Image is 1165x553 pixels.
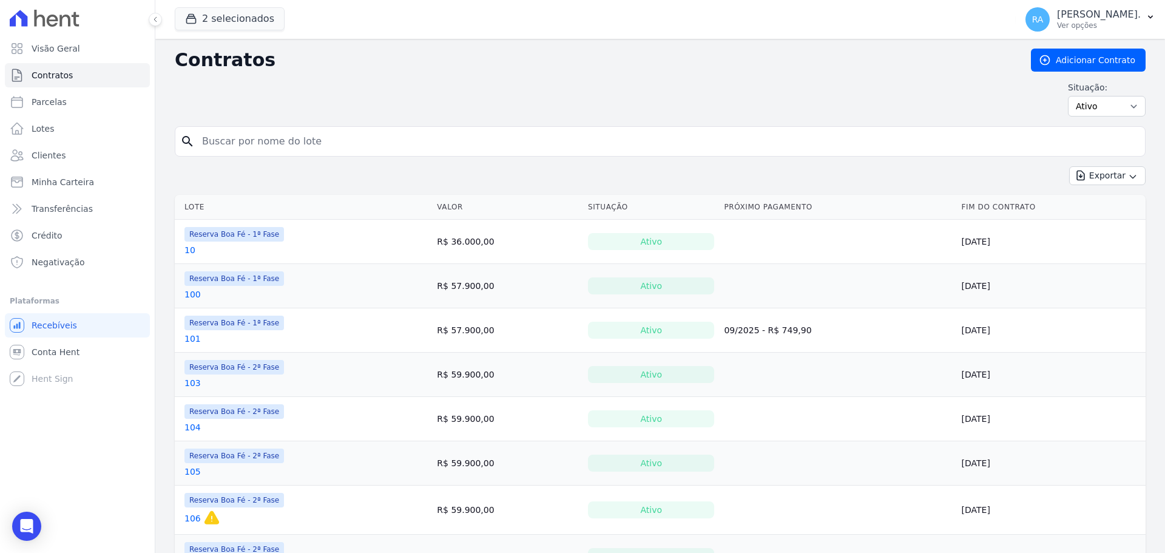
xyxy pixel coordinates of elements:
[588,322,714,339] div: Ativo
[32,203,93,215] span: Transferências
[184,421,201,433] a: 104
[184,271,284,286] span: Reserva Boa Fé - 1ª Fase
[195,129,1140,154] input: Buscar por nome do lote
[432,353,583,397] td: R$ 59.900,00
[184,377,201,389] a: 103
[432,486,583,535] td: R$ 59.900,00
[32,319,77,331] span: Recebíveis
[32,69,73,81] span: Contratos
[5,143,150,168] a: Clientes
[5,90,150,114] a: Parcelas
[432,308,583,353] td: R$ 57.900,00
[5,223,150,248] a: Crédito
[175,195,432,220] th: Lote
[1069,166,1146,185] button: Exportar
[184,404,284,419] span: Reserva Boa Fé - 2ª Fase
[5,117,150,141] a: Lotes
[432,220,583,264] td: R$ 36.000,00
[10,294,145,308] div: Plataformas
[32,123,55,135] span: Lotes
[1032,15,1044,24] span: RA
[32,229,62,242] span: Crédito
[184,493,284,507] span: Reserva Boa Fé - 2ª Fase
[588,501,714,518] div: Ativo
[1057,21,1141,30] p: Ver opções
[32,149,66,161] span: Clientes
[32,346,79,358] span: Conta Hent
[588,410,714,427] div: Ativo
[32,176,94,188] span: Minha Carteira
[583,195,719,220] th: Situação
[957,441,1146,486] td: [DATE]
[184,333,201,345] a: 101
[432,264,583,308] td: R$ 57.900,00
[957,486,1146,535] td: [DATE]
[184,449,284,463] span: Reserva Boa Fé - 2ª Fase
[957,195,1146,220] th: Fim do Contrato
[432,397,583,441] td: R$ 59.900,00
[184,512,201,524] a: 106
[432,441,583,486] td: R$ 59.900,00
[5,313,150,338] a: Recebíveis
[588,277,714,294] div: Ativo
[184,316,284,330] span: Reserva Boa Fé - 1ª Fase
[724,325,811,335] a: 09/2025 - R$ 749,90
[957,308,1146,353] td: [DATE]
[32,256,85,268] span: Negativação
[184,244,195,256] a: 10
[588,455,714,472] div: Ativo
[957,353,1146,397] td: [DATE]
[5,250,150,274] a: Negativação
[180,134,195,149] i: search
[32,42,80,55] span: Visão Geral
[32,96,67,108] span: Parcelas
[957,220,1146,264] td: [DATE]
[5,63,150,87] a: Contratos
[719,195,956,220] th: Próximo Pagamento
[184,288,201,300] a: 100
[175,7,285,30] button: 2 selecionados
[588,233,714,250] div: Ativo
[5,340,150,364] a: Conta Hent
[1057,8,1141,21] p: [PERSON_NAME].
[957,397,1146,441] td: [DATE]
[184,360,284,375] span: Reserva Boa Fé - 2ª Fase
[5,197,150,221] a: Transferências
[1031,49,1146,72] a: Adicionar Contrato
[184,227,284,242] span: Reserva Boa Fé - 1ª Fase
[588,366,714,383] div: Ativo
[1016,2,1165,36] button: RA [PERSON_NAME]. Ver opções
[184,466,201,478] a: 105
[5,170,150,194] a: Minha Carteira
[5,36,150,61] a: Visão Geral
[957,264,1146,308] td: [DATE]
[432,195,583,220] th: Valor
[12,512,41,541] div: Open Intercom Messenger
[175,49,1011,71] h2: Contratos
[1068,81,1146,93] label: Situação:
